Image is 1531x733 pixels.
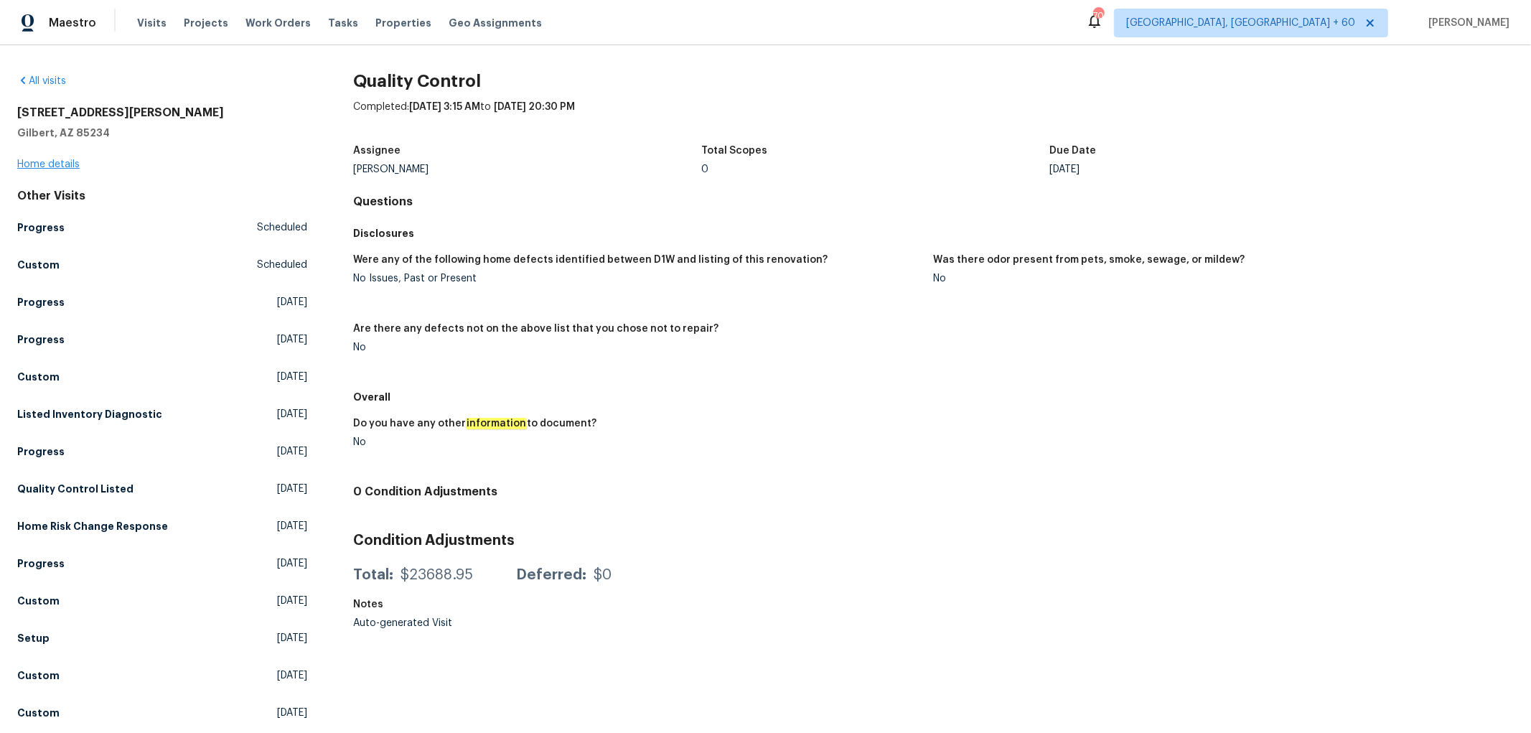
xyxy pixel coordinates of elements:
[17,289,307,315] a: Progress[DATE]
[353,146,401,156] h5: Assignee
[17,594,60,608] h5: Custom
[17,476,307,502] a: Quality Control Listed[DATE]
[277,556,307,571] span: [DATE]
[353,324,718,334] h5: Are there any defects not on the above list that you chose not to repair?
[245,16,311,30] span: Work Orders
[17,258,60,272] h5: Custom
[401,568,473,582] div: $23688.95
[277,407,307,421] span: [DATE]
[277,370,307,384] span: [DATE]
[17,407,162,421] h5: Listed Inventory Diagnostic
[17,106,307,120] h2: [STREET_ADDRESS][PERSON_NAME]
[1049,164,1397,174] div: [DATE]
[1049,146,1096,156] h5: Due Date
[277,332,307,347] span: [DATE]
[17,625,307,651] a: Setup[DATE]
[17,700,307,726] a: Custom[DATE]
[353,274,922,284] div: No Issues, Past or Present
[17,364,307,390] a: Custom[DATE]
[277,594,307,608] span: [DATE]
[353,437,922,447] div: No
[17,295,65,309] h5: Progress
[353,195,1514,209] h4: Questions
[328,18,358,28] span: Tasks
[466,418,527,429] em: information
[1093,9,1103,23] div: 704
[1423,16,1509,30] span: [PERSON_NAME]
[353,533,1514,548] h3: Condition Adjustments
[1126,16,1355,30] span: [GEOGRAPHIC_DATA], [GEOGRAPHIC_DATA] + 60
[49,16,96,30] span: Maestro
[137,16,167,30] span: Visits
[17,482,134,496] h5: Quality Control Listed
[701,146,767,156] h5: Total Scopes
[184,16,228,30] span: Projects
[494,102,575,112] span: [DATE] 20:30 PM
[17,631,50,645] h5: Setup
[277,519,307,533] span: [DATE]
[17,220,65,235] h5: Progress
[17,370,60,384] h5: Custom
[353,618,701,628] div: Auto-generated Visit
[277,668,307,683] span: [DATE]
[17,519,168,533] h5: Home Risk Change Response
[353,226,1514,241] h5: Disclosures
[17,668,60,683] h5: Custom
[17,332,65,347] h5: Progress
[353,390,1514,404] h5: Overall
[516,568,586,582] div: Deferred:
[353,419,596,429] h5: Do you have any other to document?
[277,444,307,459] span: [DATE]
[17,551,307,576] a: Progress[DATE]
[353,255,828,265] h5: Were any of the following home defects identified between D1W and listing of this renovation?
[17,252,307,278] a: CustomScheduled
[353,568,393,582] div: Total:
[17,126,307,140] h5: Gilbert, AZ 85234
[17,439,307,464] a: Progress[DATE]
[353,164,701,174] div: [PERSON_NAME]
[17,513,307,539] a: Home Risk Change Response[DATE]
[17,76,66,86] a: All visits
[17,706,60,720] h5: Custom
[277,295,307,309] span: [DATE]
[375,16,431,30] span: Properties
[17,556,65,571] h5: Progress
[17,327,307,353] a: Progress[DATE]
[17,444,65,459] h5: Progress
[277,482,307,496] span: [DATE]
[701,164,1049,174] div: 0
[257,220,307,235] span: Scheduled
[277,631,307,645] span: [DATE]
[257,258,307,272] span: Scheduled
[17,189,307,203] div: Other Visits
[353,599,383,610] h5: Notes
[17,159,80,169] a: Home details
[17,663,307,688] a: Custom[DATE]
[353,100,1514,137] div: Completed: to
[17,215,307,241] a: ProgressScheduled
[353,342,922,353] div: No
[17,401,307,427] a: Listed Inventory Diagnostic[DATE]
[934,255,1245,265] h5: Was there odor present from pets, smoke, sewage, or mildew?
[409,102,480,112] span: [DATE] 3:15 AM
[353,485,1514,499] h4: 0 Condition Adjustments
[934,274,1502,284] div: No
[449,16,542,30] span: Geo Assignments
[17,588,307,614] a: Custom[DATE]
[594,568,612,582] div: $0
[277,706,307,720] span: [DATE]
[353,74,1514,88] h2: Quality Control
